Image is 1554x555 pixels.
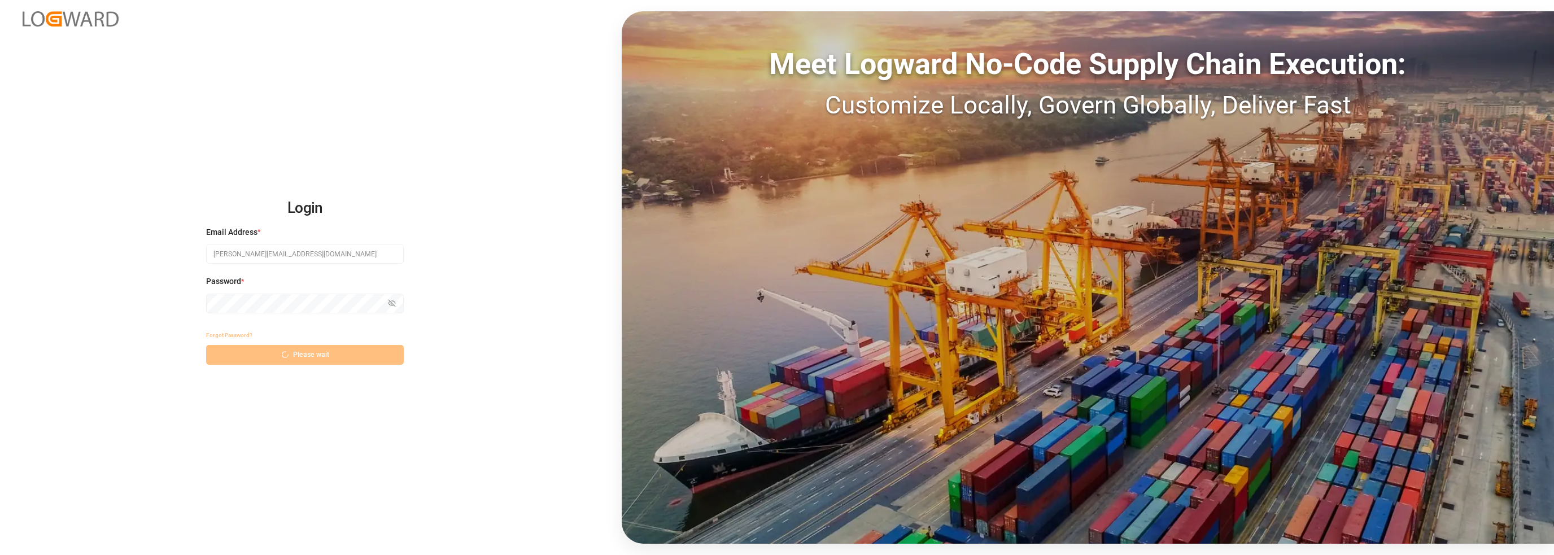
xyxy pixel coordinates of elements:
[23,11,119,27] img: Logward_new_orange.png
[206,276,241,287] span: Password
[622,42,1554,86] div: Meet Logward No-Code Supply Chain Execution:
[622,86,1554,124] div: Customize Locally, Govern Globally, Deliver Fast
[206,190,404,226] h2: Login
[206,244,404,264] input: Enter your email
[206,226,257,238] span: Email Address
